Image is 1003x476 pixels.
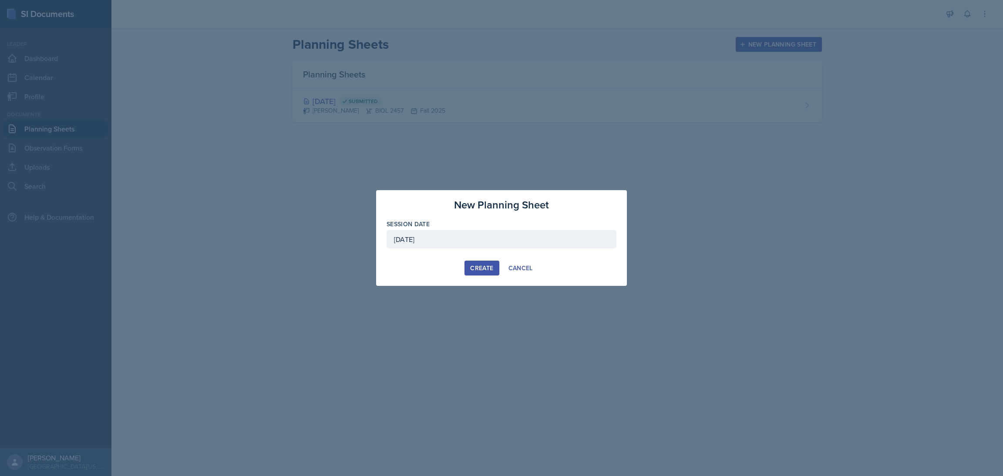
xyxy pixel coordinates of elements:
[387,220,430,228] label: Session Date
[508,265,533,272] div: Cancel
[503,261,539,275] button: Cancel
[464,261,499,275] button: Create
[470,265,493,272] div: Create
[454,197,549,213] h3: New Planning Sheet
